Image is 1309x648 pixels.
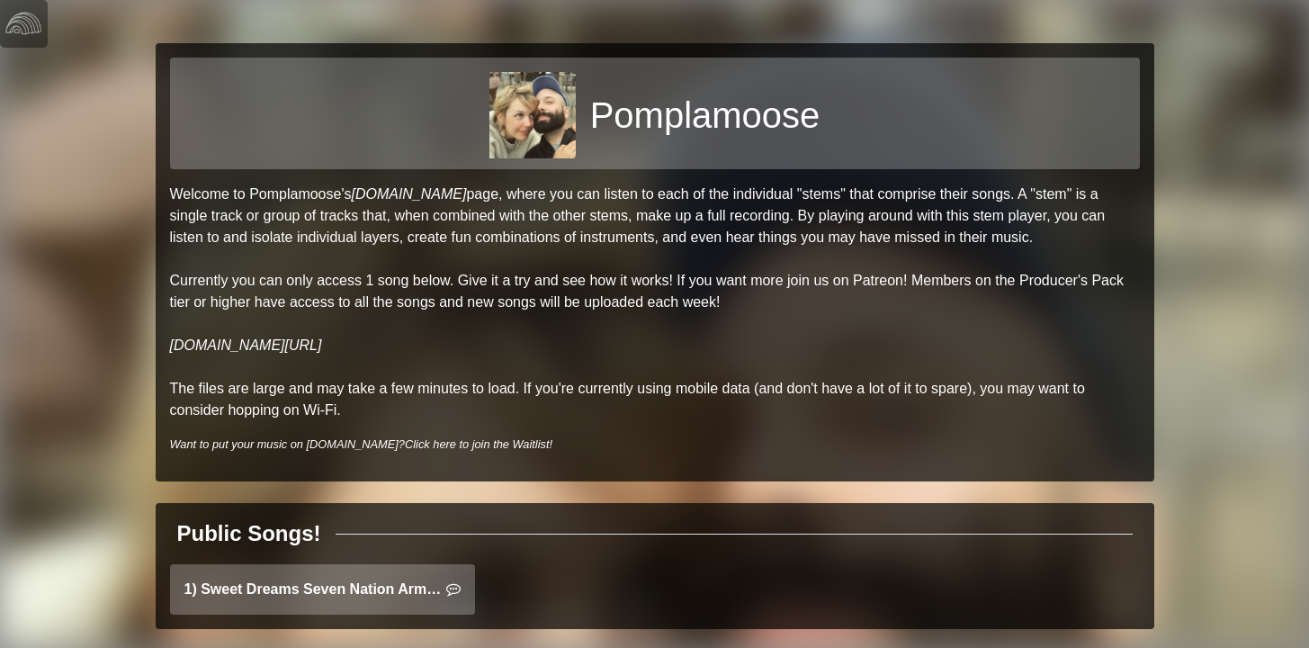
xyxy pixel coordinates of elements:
div: Public Songs! [177,517,321,550]
img: 0b413ca4293993cd97c842dee4ef857c5ee5547a4dd82cef006aec151a4b0416.jpg [489,72,576,158]
p: Welcome to Pomplamoose's page, where you can listen to each of the individual "stems" that compri... [170,184,1140,421]
a: Click here to join the Waitlist! [405,437,552,451]
a: [DOMAIN_NAME] [351,186,466,202]
i: Want to put your music on [DOMAIN_NAME]? [170,437,553,451]
h1: Pomplamoose [590,94,820,137]
a: [DOMAIN_NAME][URL] [170,337,322,353]
a: 1) Sweet Dreams Seven Nation Army Mashup [170,564,475,615]
img: logo-white-4c48a5e4bebecaebe01ca5a9d34031cfd3d4ef9ae749242e8c4bf12ef99f53e8.png [5,5,41,41]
